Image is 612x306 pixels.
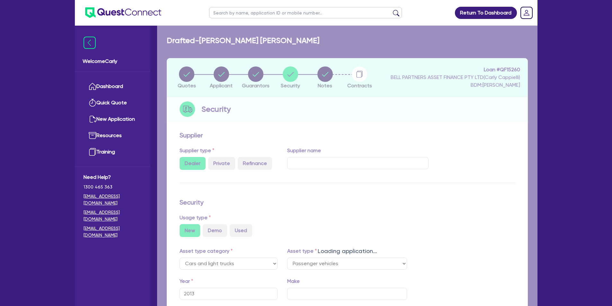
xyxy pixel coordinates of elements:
[84,127,142,144] a: Resources
[84,193,142,206] a: [EMAIL_ADDRESS][DOMAIN_NAME]
[84,209,142,223] a: [EMAIL_ADDRESS][DOMAIN_NAME]
[84,225,142,239] a: [EMAIL_ADDRESS][DOMAIN_NAME]
[518,4,535,21] a: Dropdown toggle
[84,37,96,49] img: icon-menu-close
[157,247,537,255] div: Loading application...
[455,7,517,19] a: Return To Dashboard
[89,115,96,123] img: new-application
[84,95,142,111] a: Quick Quote
[89,148,96,156] img: training
[89,99,96,107] img: quick-quote
[209,7,402,18] input: Search by name, application ID or mobile number...
[84,144,142,160] a: Training
[85,7,161,18] img: quest-connect-logo-blue
[83,57,143,65] span: Welcome Carly
[84,184,142,190] span: 1300 465 363
[84,111,142,127] a: New Application
[84,78,142,95] a: Dashboard
[84,173,142,181] span: Need Help?
[89,132,96,139] img: resources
